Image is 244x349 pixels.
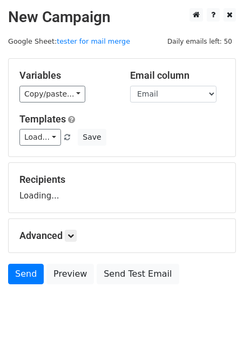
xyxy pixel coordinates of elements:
[19,230,225,242] h5: Advanced
[164,36,236,47] span: Daily emails left: 50
[8,8,236,26] h2: New Campaign
[19,86,85,102] a: Copy/paste...
[46,264,94,284] a: Preview
[19,129,61,146] a: Load...
[19,113,66,125] a: Templates
[97,264,179,284] a: Send Test Email
[57,37,130,45] a: tester for mail merge
[19,174,225,186] h5: Recipients
[78,129,106,146] button: Save
[164,37,236,45] a: Daily emails left: 50
[130,70,225,81] h5: Email column
[19,174,225,202] div: Loading...
[8,37,130,45] small: Google Sheet:
[8,264,44,284] a: Send
[19,70,114,81] h5: Variables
